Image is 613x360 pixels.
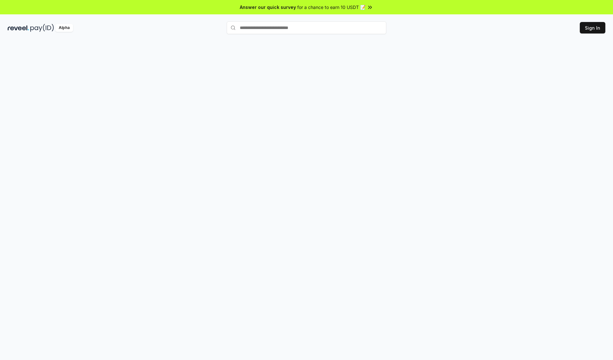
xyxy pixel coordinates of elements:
span: for a chance to earn 10 USDT 📝 [297,4,366,11]
img: pay_id [30,24,54,32]
button: Sign In [580,22,605,33]
img: reveel_dark [8,24,29,32]
span: Answer our quick survey [240,4,296,11]
div: Alpha [55,24,73,32]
